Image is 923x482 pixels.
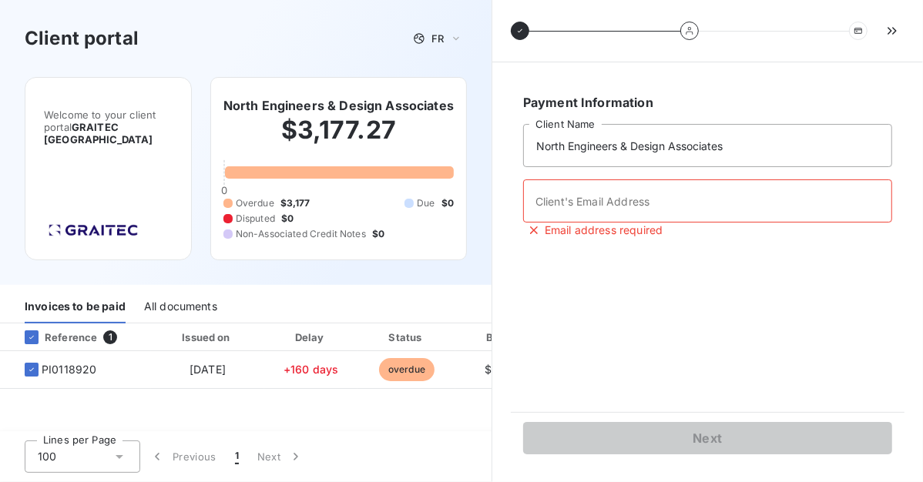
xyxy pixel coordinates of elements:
span: [DATE] [190,363,226,376]
span: Welcome to your client portal [44,109,173,146]
span: +160 days [284,363,338,376]
span: $3,177 [280,196,310,210]
h2: $3,177.27 [223,115,454,161]
span: 100 [38,449,56,464]
h6: Payment Information [523,93,892,112]
span: 1 [103,330,117,344]
span: Due [417,196,435,210]
div: Balance [458,330,559,345]
span: $0 [441,196,454,210]
button: Next [248,440,313,473]
span: $3,177.27 [485,363,533,376]
div: All documents [144,291,217,323]
span: 0 [221,184,227,196]
button: 1 [226,440,248,473]
input: placeholder [523,124,892,167]
span: FR [431,32,444,45]
button: Previous [140,440,226,473]
img: Company logo [44,219,143,241]
h6: North Engineers & Design Associates [223,96,454,115]
span: $0 [372,227,384,241]
span: GRAITEC [GEOGRAPHIC_DATA] [44,121,153,146]
h3: Client portal [25,25,139,52]
span: 1 [235,449,239,464]
span: Non-Associated Credit Notes [236,227,366,241]
span: overdue [379,358,435,381]
span: $0 [281,212,294,226]
div: Reference [12,330,97,344]
div: Issued on [154,330,260,345]
span: Email address required [545,223,663,238]
span: Overdue [236,196,274,210]
button: Next [523,422,892,454]
span: PI0118920 [42,362,96,377]
div: Status [361,330,452,345]
input: placeholder [523,179,892,223]
div: Invoices to be paid [25,291,126,323]
div: Delay [267,330,355,345]
span: Disputed [236,212,275,226]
